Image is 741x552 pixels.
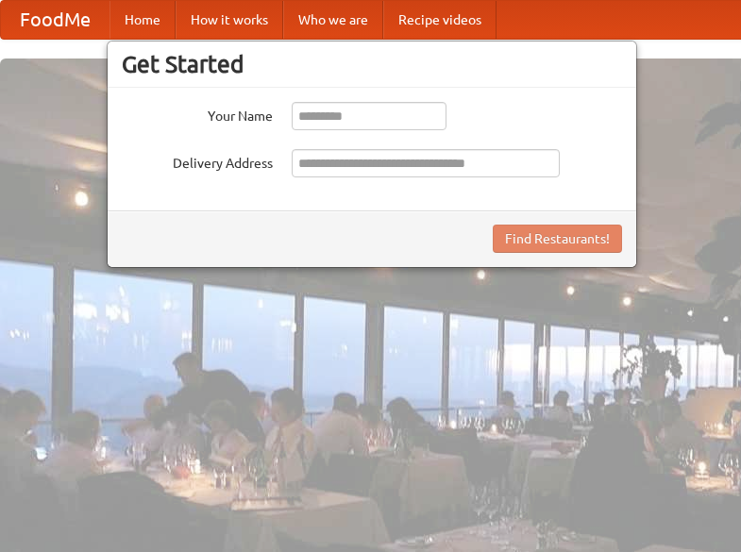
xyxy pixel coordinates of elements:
[383,1,497,39] a: Recipe videos
[1,1,109,39] a: FoodMe
[122,50,622,78] h3: Get Started
[122,102,273,125] label: Your Name
[493,225,622,253] button: Find Restaurants!
[283,1,383,39] a: Who we are
[122,149,273,173] label: Delivery Address
[176,1,283,39] a: How it works
[109,1,176,39] a: Home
